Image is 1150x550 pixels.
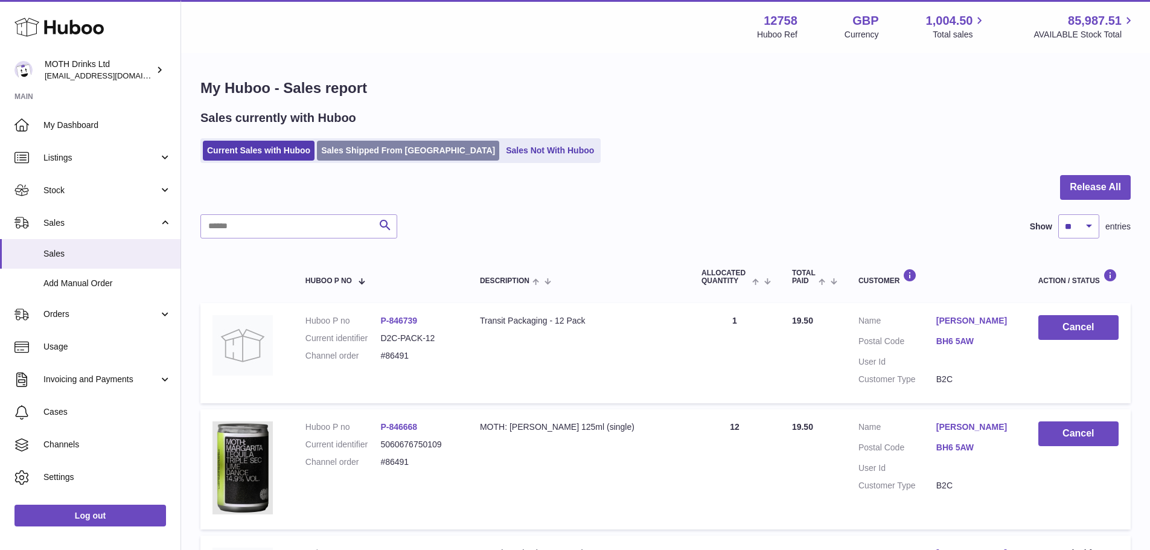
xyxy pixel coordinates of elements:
span: Stock [43,185,159,196]
div: MOTH Drinks Ltd [45,59,153,82]
span: Listings [43,152,159,164]
dt: Customer Type [858,374,936,385]
span: Sales [43,217,159,229]
span: [EMAIL_ADDRESS][DOMAIN_NAME] [45,71,177,80]
a: Sales Shipped From [GEOGRAPHIC_DATA] [317,141,499,161]
div: Transit Packaging - 12 Pack [480,315,677,327]
strong: GBP [852,13,878,29]
button: Cancel [1038,315,1119,340]
span: Channels [43,439,171,450]
a: 85,987.51 AVAILABLE Stock Total [1033,13,1136,40]
dt: Name [858,421,936,436]
span: Description [480,277,529,285]
button: Release All [1060,175,1131,200]
dd: #86491 [380,456,456,468]
span: Settings [43,472,171,483]
a: P-846668 [380,422,417,432]
td: 12 [689,409,780,529]
span: 19.50 [792,422,813,432]
div: Huboo Ref [757,29,797,40]
dt: Postal Code [858,442,936,456]
a: Current Sales with Huboo [203,141,315,161]
span: My Dashboard [43,120,171,131]
span: AVAILABLE Stock Total [1033,29,1136,40]
img: 127581694602485.png [212,421,273,514]
h1: My Huboo - Sales report [200,78,1131,98]
dt: Current identifier [305,439,381,450]
span: Orders [43,309,159,320]
div: Customer [858,269,1014,285]
a: Log out [14,505,166,526]
a: P-846739 [380,316,417,325]
span: Total sales [933,29,986,40]
dt: Channel order [305,456,381,468]
span: entries [1105,221,1131,232]
img: no-photo.jpg [212,315,273,376]
dd: B2C [936,480,1014,491]
span: Total paid [792,269,816,285]
span: Add Manual Order [43,278,171,289]
a: BH6 5AW [936,336,1014,347]
div: Action / Status [1038,269,1119,285]
span: 85,987.51 [1068,13,1122,29]
dd: B2C [936,374,1014,385]
a: 1,004.50 Total sales [926,13,987,40]
dt: Name [858,315,936,330]
span: 19.50 [792,316,813,325]
a: [PERSON_NAME] [936,315,1014,327]
dd: D2C-PACK-12 [380,333,456,344]
dt: User Id [858,356,936,368]
span: Invoicing and Payments [43,374,159,385]
dt: Current identifier [305,333,381,344]
td: 1 [689,303,780,403]
dt: Postal Code [858,336,936,350]
a: [PERSON_NAME] [936,421,1014,433]
div: MOTH: [PERSON_NAME] 125ml (single) [480,421,677,433]
dd: 5060676750109 [380,439,456,450]
a: BH6 5AW [936,442,1014,453]
span: Usage [43,341,171,353]
dt: Channel order [305,350,381,362]
h2: Sales currently with Huboo [200,110,356,126]
span: Cases [43,406,171,418]
dt: User Id [858,462,936,474]
a: Sales Not With Huboo [502,141,598,161]
dt: Huboo P no [305,315,381,327]
span: 1,004.50 [926,13,973,29]
dt: Huboo P no [305,421,381,433]
dt: Customer Type [858,480,936,491]
dd: #86491 [380,350,456,362]
span: Sales [43,248,171,260]
img: orders@mothdrinks.com [14,61,33,79]
span: ALLOCATED Quantity [701,269,749,285]
label: Show [1030,221,1052,232]
span: Huboo P no [305,277,352,285]
div: Currency [845,29,879,40]
strong: 12758 [764,13,797,29]
button: Cancel [1038,421,1119,446]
